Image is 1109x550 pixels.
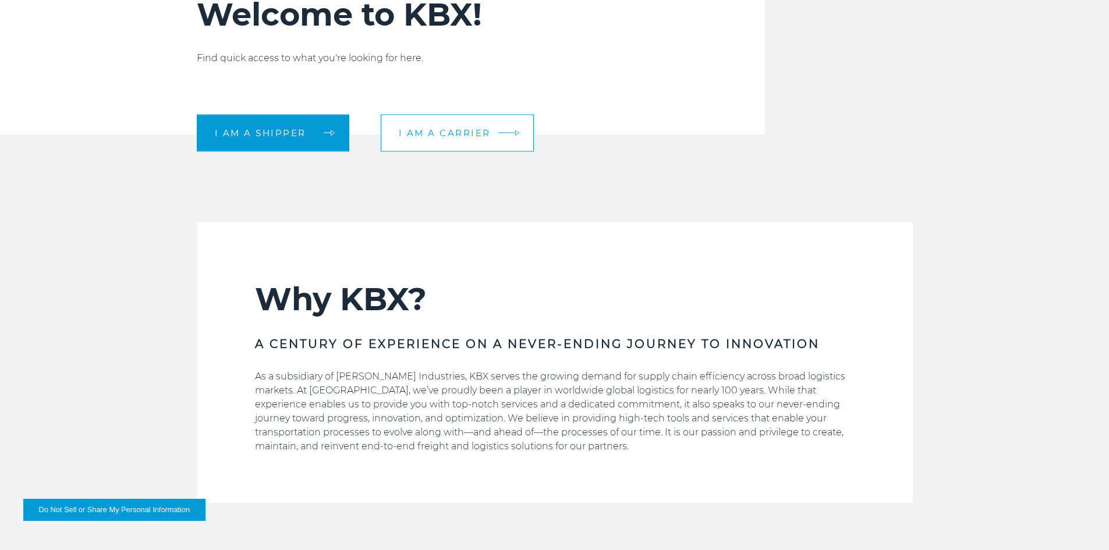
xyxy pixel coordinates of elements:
[399,129,491,137] span: I am a carrier
[197,51,696,65] p: Find quick access to what you're looking for here.
[215,129,306,137] span: I am a shipper
[255,370,855,453] p: As a subsidiary of [PERSON_NAME] Industries, KBX serves the growing demand for supply chain effic...
[1051,494,1109,550] iframe: Chat Widget
[197,114,349,151] a: I am a shipper arrow arrow
[23,499,205,521] button: Do Not Sell or Share My Personal Information
[255,280,855,318] h2: Why KBX?
[381,114,534,151] a: I am a carrier arrow arrow
[515,130,519,136] img: arrow
[255,336,855,352] h3: A CENTURY OF EXPERIENCE ON A NEVER-ENDING JOURNEY TO INNOVATION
